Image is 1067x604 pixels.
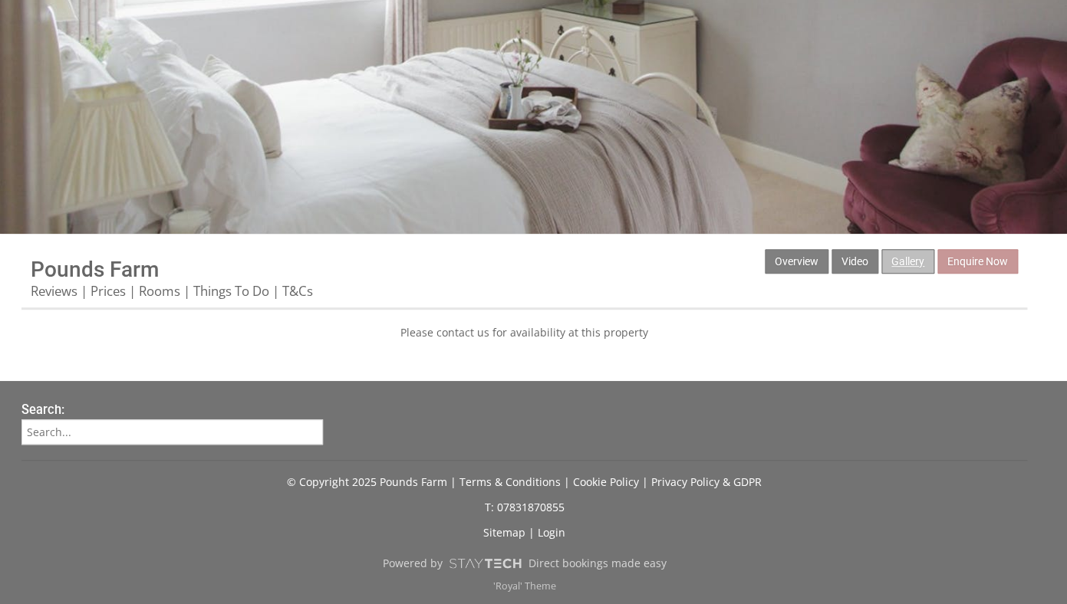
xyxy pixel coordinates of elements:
[459,474,561,489] a: Terms & Conditions
[651,474,762,489] a: Privacy Policy & GDPR
[450,474,456,489] span: |
[765,249,828,274] a: Overview
[21,419,323,445] input: Search...
[31,325,1018,340] p: Please contact us for availability at this property
[832,249,878,274] a: Video
[287,474,447,489] a: © Copyright 2025 Pounds Farm
[31,257,159,282] a: Pounds Farm
[881,249,934,274] a: Gallery
[937,249,1018,274] a: Enquire Now
[91,282,126,300] a: Prices
[529,525,535,540] span: |
[448,554,522,573] img: scrumpy.png
[483,525,525,540] a: Sitemap
[282,282,313,300] a: T&Cs
[193,282,269,300] a: Things To Do
[573,474,639,489] a: Cookie Policy
[485,500,565,514] a: T: 07831870855
[564,474,570,489] span: |
[538,525,565,540] a: Login
[642,474,648,489] span: |
[21,402,323,417] h3: Search:
[21,579,1027,593] p: 'Royal' Theme
[31,282,77,300] a: Reviews
[139,282,180,300] a: Rooms
[21,550,1027,576] a: Powered byDirect bookings made easy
